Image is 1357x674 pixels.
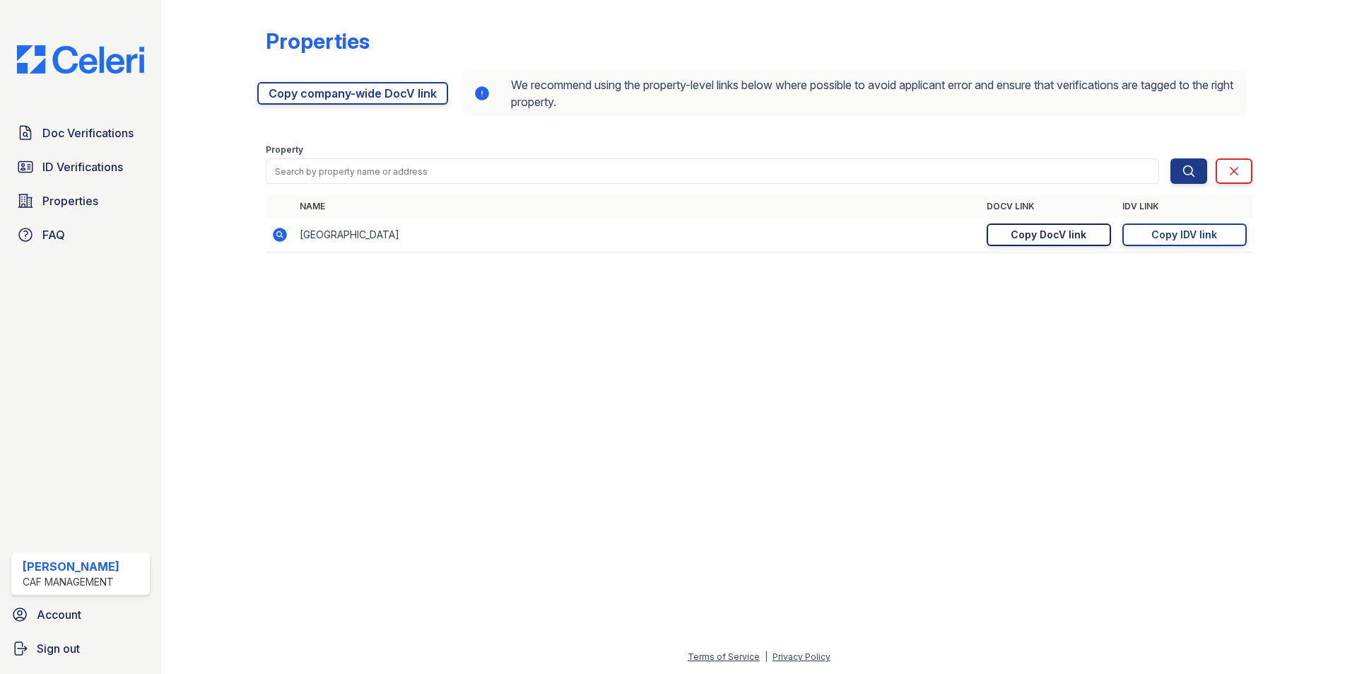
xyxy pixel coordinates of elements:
a: Copy company-wide DocV link [257,82,448,105]
th: Name [294,195,981,218]
label: Property [266,144,303,156]
span: Properties [42,192,98,209]
img: CE_Logo_Blue-a8612792a0a2168367f1c8372b55b34899dd931a85d93a1a3d3e32e68fde9ad4.png [6,45,155,74]
a: Account [6,600,155,629]
div: We recommend using the property-level links below where possible to avoid applicant error and ens... [462,71,1247,116]
a: Doc Verifications [11,119,150,147]
a: Terms of Service [688,651,760,662]
a: Properties [11,187,150,215]
input: Search by property name or address [266,158,1159,184]
a: Privacy Policy [773,651,830,662]
th: DocV Link [981,195,1117,218]
a: ID Verifications [11,153,150,181]
span: Sign out [37,640,80,657]
span: Account [37,606,81,623]
div: | [765,651,768,662]
div: Properties [266,28,370,54]
div: Copy IDV link [1151,228,1217,242]
a: Sign out [6,634,155,663]
div: [PERSON_NAME] [23,558,119,575]
a: Copy IDV link [1122,223,1247,246]
a: Copy DocV link [987,223,1111,246]
div: Copy DocV link [1011,228,1086,242]
span: FAQ [42,226,65,243]
div: CAF Management [23,575,119,589]
a: FAQ [11,221,150,249]
td: [GEOGRAPHIC_DATA] [294,218,981,252]
span: Doc Verifications [42,124,134,141]
span: ID Verifications [42,158,123,175]
th: IDV Link [1117,195,1252,218]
